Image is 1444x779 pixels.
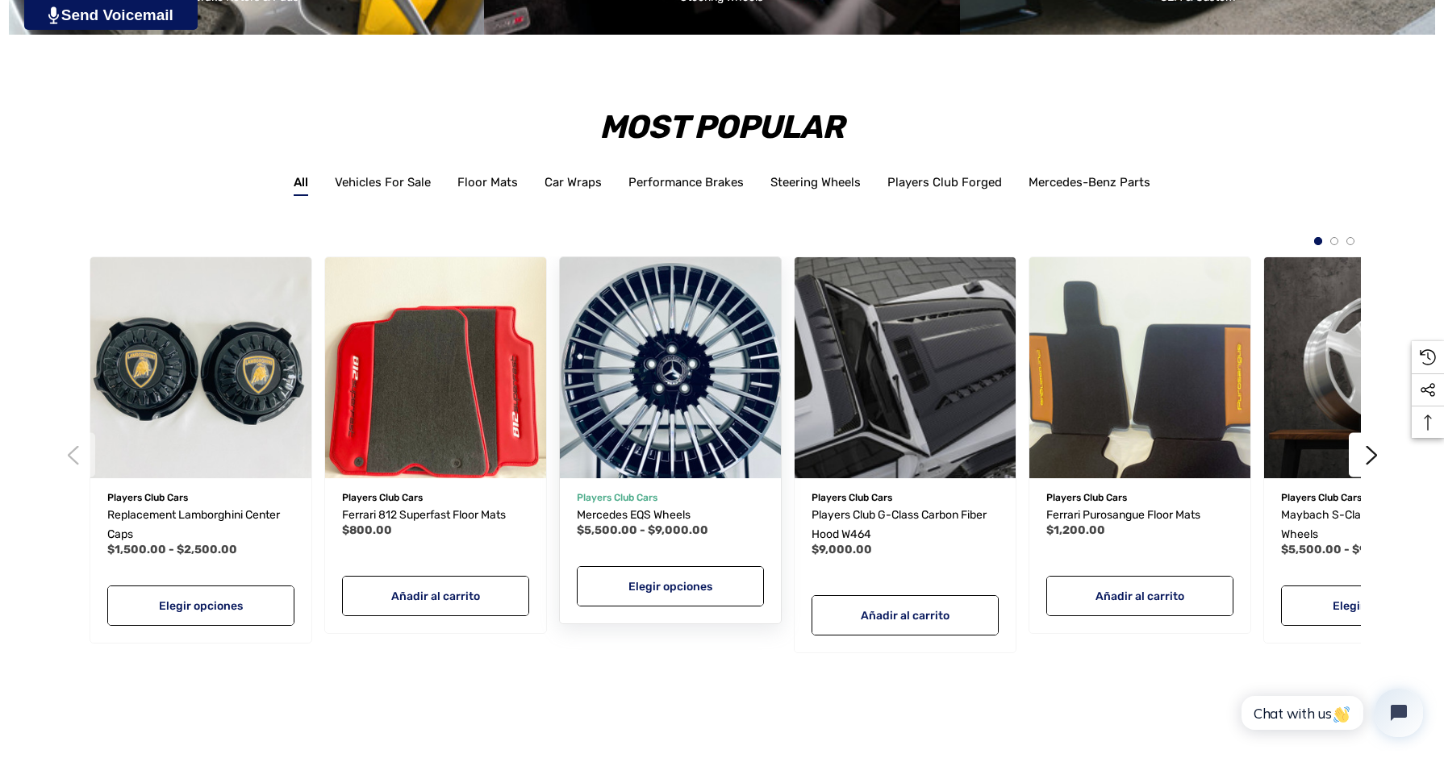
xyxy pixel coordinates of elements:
a: Ferrari Purosangue Floor Mats,$1,200.00 [1029,257,1250,478]
span: $9,000.00 [812,543,872,556]
button: Next [1349,433,1393,477]
img: Ferrari 812 Floor Mats [325,257,546,478]
p: Players Club Cars [812,487,999,508]
img: Mercedes EQS Rims [549,247,791,489]
a: Replacement Lamborghini Center Caps,Precios entre $1,500.00 y $2,500.00 [90,257,311,478]
p: Players Club Cars [1046,487,1233,508]
a: All [294,175,308,198]
a: Elegir opciones [577,566,764,606]
a: Mercedes EQS Wheels,Precios entre $5,500.00 y $9,000.00 [560,257,781,478]
span: $5,500.00 - $9,000.00 [577,523,708,537]
a: Floor Mats [457,175,518,198]
a: Performance Brakes [628,175,744,198]
span: $1,500.00 - $2,500.00 [107,543,237,556]
a: Players Club G-Class Carbon Fiber Hood W464,$9,000.00 [812,506,999,544]
h2: Most Popular [83,103,1361,152]
a: Ferrari 812 Superfast Floor Mats,$800.00 [325,257,546,478]
a: Players Club G-Class Carbon Fiber Hood W464,$9,000.00 [795,257,1016,478]
svg: Social Media [1420,382,1436,398]
a: Car Wraps [545,175,602,198]
a: Añadir al carrito [342,576,529,616]
span: Replacement Lamborghini Center Caps [107,508,280,541]
span: $800.00 [342,523,392,537]
a: Ferrari Purosangue Floor Mats,$1,200.00 [1046,506,1233,525]
a: Players Club Forged [887,175,1002,198]
span: Players Club G-Class Carbon Fiber Hood W464 [812,508,987,541]
span: $5,500.00 - $9,000.00 [1281,543,1413,556]
p: Players Club Cars [342,487,529,508]
a: Añadir al carrito [1046,576,1233,616]
a: Replacement Lamborghini Center Caps,Precios entre $1,500.00 y $2,500.00 [107,506,294,544]
span: Mercedes EQS Wheels [577,508,691,522]
a: Mercedes-Benz Parts [1029,175,1150,198]
span: Ferrari 812 Superfast Floor Mats [342,508,506,522]
svg: Recently Viewed [1420,349,1436,365]
span: Maybach S-Class W223 Forged Wheels [1281,508,1442,541]
a: Ferrari 812 Superfast Floor Mats,$800.00 [342,506,529,525]
svg: Top [1412,414,1444,431]
img: Replacement Lamborghini Center Caps [90,257,311,478]
button: Previous [51,433,95,477]
iframe: Tidio Chat [1224,675,1437,751]
img: Players Club Carbon Fiber G Class Hood [795,257,1016,478]
img: Ferrari Purosangue Floor Mats [1029,257,1250,478]
a: Mercedes EQS Wheels,Precios entre $5,500.00 y $9,000.00 [577,506,764,525]
p: Players Club Cars [107,487,294,508]
span: Ferrari Purosangue Floor Mats [1046,508,1200,522]
span: $1,200.00 [1046,523,1105,537]
p: Players Club Cars [577,487,764,508]
button: 2 of 3 [1330,237,1338,245]
a: Elegir opciones [107,585,294,626]
button: 1 of 3 [1314,237,1322,245]
a: Vehicles For Sale [335,175,431,198]
button: 3 of 3 [1346,237,1354,245]
a: Steering Wheels [770,175,861,198]
a: Añadir al carrito [812,595,999,635]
